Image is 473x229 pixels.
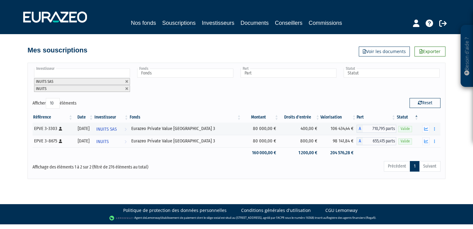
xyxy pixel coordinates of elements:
[357,125,396,133] div: A - Eurazeo Private Value Europe 3
[96,136,109,147] span: INUITS
[34,138,71,144] div: EPVE 3-8675
[59,139,62,143] i: [Français] Personne physique
[96,123,117,135] span: INUITS SAS
[33,160,197,170] div: Affichage des éléments 1 à 2 sur 2 (filtré de 276 éléments au total)
[241,19,269,27] a: Documents
[410,161,419,172] a: 1
[36,86,46,91] span: INUITS
[73,112,94,123] th: Date: activer pour trier la colonne par ordre croissant
[320,135,357,147] td: 98 141,84 €
[28,47,87,54] h4: Mes souscriptions
[398,126,412,132] span: Valide
[357,125,363,133] span: A
[124,123,127,135] i: Voir l'investisseur
[357,137,396,145] div: A - Eurazeo Private Value Europe 3
[59,127,62,131] i: [Français] Personne physique
[131,125,240,132] div: Eurazeo Private Value [GEOGRAPHIC_DATA] 3
[33,112,73,123] th: Référence : activer pour trier la colonne par ordre croissant
[363,125,396,133] span: 710,795 parts
[279,147,320,158] td: 1 200,00 €
[109,215,133,221] img: logo-lemonway.png
[6,215,467,221] div: - Agent de (établissement de paiement dont le siège social est situé au [STREET_ADDRESS], agréé p...
[279,112,320,123] th: Droits d'entrée: activer pour trier la colonne par ordre croissant
[242,135,279,147] td: 80 000,00 €
[363,137,396,145] span: 655,415 parts
[396,112,419,123] th: Statut : activer pour trier la colonne par ordre d&eacute;croissant
[46,98,60,109] select: Afficheréléments
[94,112,129,123] th: Investisseur: activer pour trier la colonne par ordre croissant
[33,98,76,109] label: Afficher éléments
[129,112,242,123] th: Fonds: activer pour trier la colonne par ordre croissant
[275,19,302,27] a: Conseillers
[23,11,87,23] img: 1732889491-logotype_eurazeo_blanc_rvb.png
[124,136,127,147] i: Voir l'investisseur
[414,47,445,56] a: Exporter
[325,207,358,213] a: CGU Lemonway
[359,47,410,56] a: Voir les documents
[279,135,320,147] td: 800,00 €
[398,138,412,144] span: Valide
[36,79,53,84] span: INUITS SAS
[309,19,342,27] a: Commissions
[131,138,240,144] div: Eurazeo Private Value [GEOGRAPHIC_DATA] 3
[94,135,129,147] a: INUITS
[327,216,375,220] a: Registre des agents financiers (Regafi)
[241,207,311,213] a: Conditions générales d'utilisation
[242,123,279,135] td: 80 000,00 €
[94,123,129,135] a: INUITS SAS
[123,207,227,213] a: Politique de protection des données personnelles
[76,138,92,144] div: [DATE]
[320,147,357,158] td: 204 576,28 €
[357,112,396,123] th: Part: activer pour trier la colonne par ordre croissant
[202,19,234,27] a: Investisseurs
[242,112,279,123] th: Montant: activer pour trier la colonne par ordre croissant
[357,137,363,145] span: A
[320,112,357,123] th: Valorisation: activer pour trier la colonne par ordre croissant
[242,147,279,158] td: 160 000,00 €
[146,216,160,220] a: Lemonway
[162,19,196,28] a: Souscriptions
[279,123,320,135] td: 400,00 €
[131,19,156,27] a: Nos fonds
[34,125,71,132] div: EPVE 3-3303
[320,123,357,135] td: 106 434,44 €
[463,28,471,84] p: Besoin d'aide ?
[76,125,92,132] div: [DATE]
[410,98,440,108] button: Reset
